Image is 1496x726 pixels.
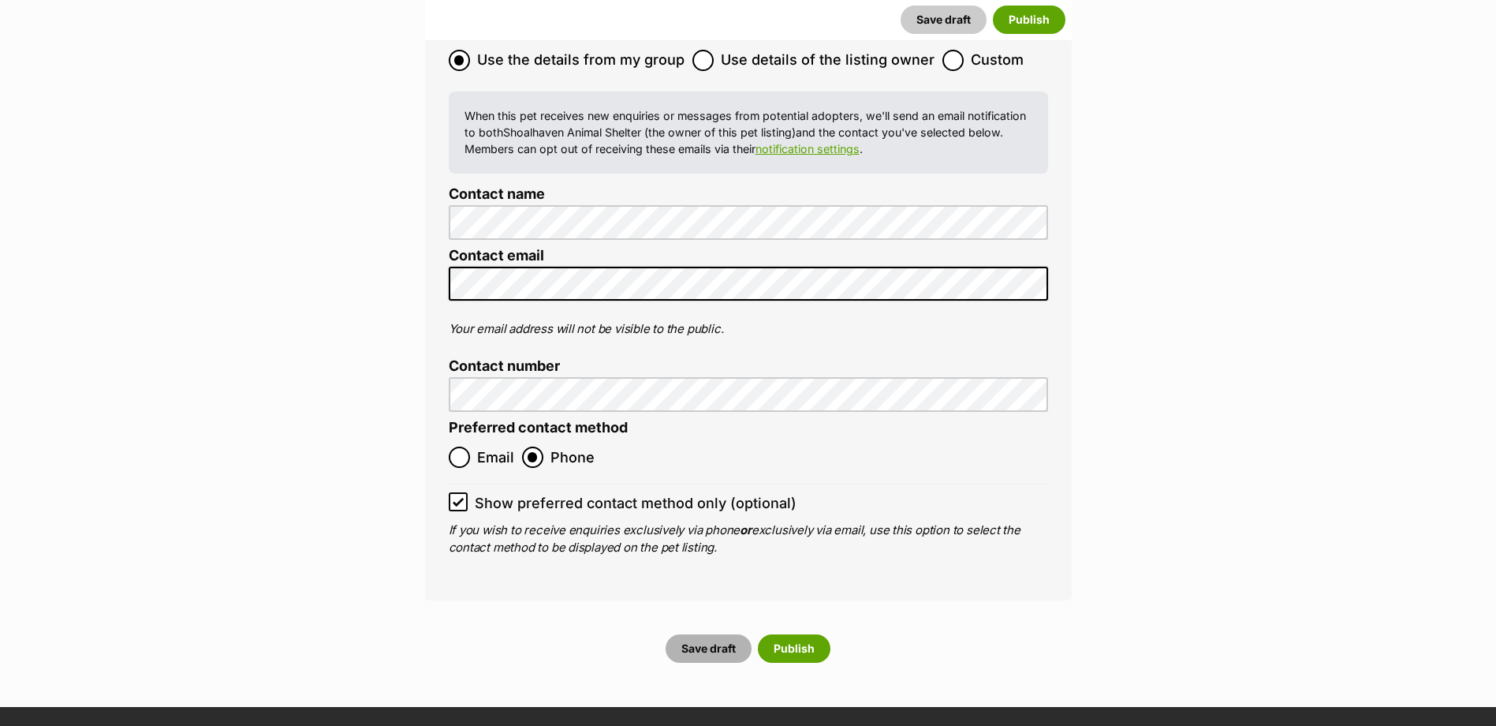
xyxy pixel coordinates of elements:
span: Use details of the listing owner [721,50,935,71]
span: Email [477,447,514,468]
label: Contact name [449,186,1048,203]
span: Use the details from my group [477,50,685,71]
label: Contact number [449,358,1048,375]
a: notification settings [755,142,860,155]
span: Phone [550,447,595,468]
label: Contact email [449,248,1048,264]
b: or [740,522,752,537]
button: Save draft [901,6,987,34]
button: Save draft [666,634,752,663]
p: When this pet receives new enquiries or messages from potential adopters, we'll send an email not... [464,107,1032,158]
span: Shoalhaven Animal Shelter (the owner of this pet listing) [503,125,796,139]
button: Publish [758,634,830,663]
span: Custom [971,50,1024,71]
p: Your email address will not be visible to the public. [449,320,1048,339]
p: If you wish to receive enquiries exclusively via phone exclusively via email, use this option to ... [449,522,1048,557]
label: Preferred contact method [449,420,628,436]
button: Publish [993,6,1065,34]
span: Show preferred contact method only (optional) [475,492,796,514]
